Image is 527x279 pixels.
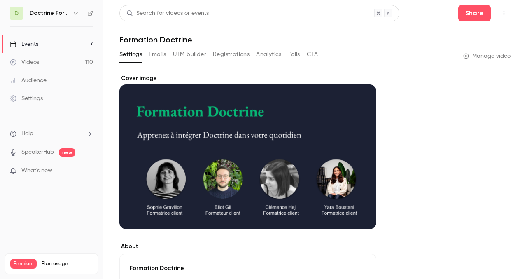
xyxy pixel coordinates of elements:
[14,9,19,18] span: D
[173,48,206,61] button: UTM builder
[10,76,47,84] div: Audience
[126,9,209,18] div: Search for videos or events
[119,242,376,251] label: About
[21,148,54,157] a: SpeakerHub
[119,48,142,61] button: Settings
[463,52,511,60] a: Manage video
[10,259,37,269] span: Premium
[213,48,250,61] button: Registrations
[59,148,75,157] span: new
[21,129,33,138] span: Help
[10,94,43,103] div: Settings
[10,40,38,48] div: Events
[288,48,300,61] button: Polls
[42,260,93,267] span: Plan usage
[458,5,491,21] button: Share
[130,264,366,272] p: Formation Doctrine
[256,48,282,61] button: Analytics
[119,35,511,45] h1: Formation Doctrine
[149,48,166,61] button: Emails
[119,74,376,82] label: Cover image
[83,167,93,175] iframe: Noticeable Trigger
[307,48,318,61] button: CTA
[10,129,93,138] li: help-dropdown-opener
[119,74,376,229] section: Cover image
[30,9,69,17] h6: Doctrine Formation Avocats
[21,166,52,175] span: What's new
[10,58,39,66] div: Videos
